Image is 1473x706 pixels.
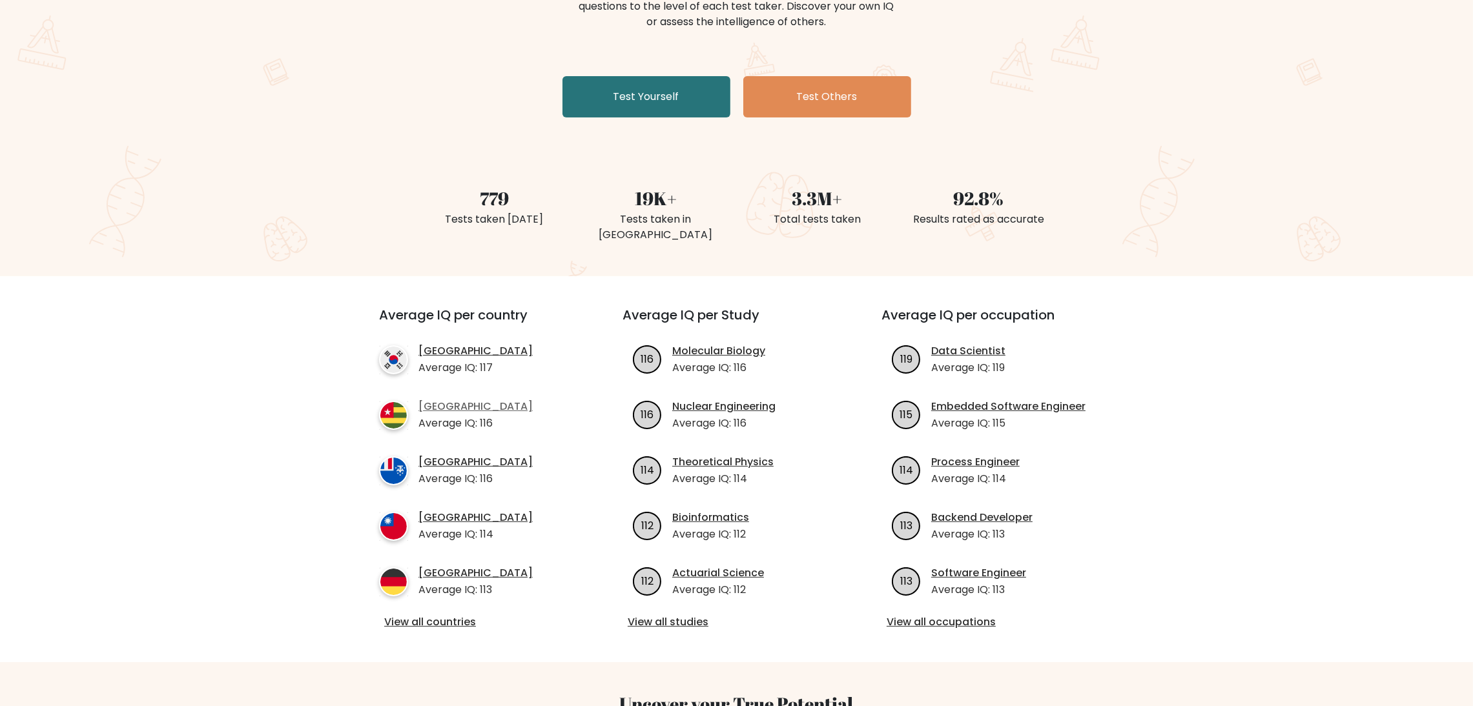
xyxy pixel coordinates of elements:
[422,212,568,227] div: Tests taken [DATE]
[672,416,776,431] p: Average IQ: 116
[418,360,533,376] p: Average IQ: 117
[379,345,408,374] img: country
[641,407,654,421] text: 116
[672,343,765,359] a: Molecular Biology
[418,416,533,431] p: Average IQ: 116
[583,212,729,243] div: Tests taken in [GEOGRAPHIC_DATA]
[418,471,533,487] p: Average IQ: 116
[672,454,774,470] a: Theoretical Physics
[931,510,1033,525] a: Backend Developer
[900,518,912,532] text: 113
[628,614,845,630] a: View all studies
[672,360,765,376] p: Average IQ: 116
[931,527,1033,542] p: Average IQ: 113
[900,351,912,366] text: 119
[379,512,408,541] img: country
[931,582,1026,598] p: Average IQ: 113
[887,614,1104,630] a: View all occupations
[931,416,1086,431] p: Average IQ: 115
[672,510,749,525] a: Bioinformatics
[672,399,776,414] a: Nuclear Engineering
[623,307,850,338] h3: Average IQ per Study
[641,351,654,366] text: 116
[418,343,533,359] a: [GEOGRAPHIC_DATA]
[641,518,654,532] text: 112
[379,456,408,485] img: country
[672,471,774,487] p: Average IQ: 114
[418,582,533,598] p: Average IQ: 113
[418,527,533,542] p: Average IQ: 114
[641,573,654,588] text: 112
[745,212,891,227] div: Total tests taken
[583,185,729,212] div: 19K+
[562,76,730,117] a: Test Yourself
[418,454,533,470] a: [GEOGRAPHIC_DATA]
[379,401,408,430] img: country
[906,185,1052,212] div: 92.8%
[900,573,912,588] text: 113
[418,565,533,581] a: [GEOGRAPHIC_DATA]
[931,343,1005,359] a: Data Scientist
[745,185,891,212] div: 3.3M+
[422,185,568,212] div: 779
[641,462,654,477] text: 114
[906,212,1052,227] div: Results rated as accurate
[881,307,1109,338] h3: Average IQ per occupation
[900,462,913,477] text: 114
[931,399,1086,414] a: Embedded Software Engineer
[931,565,1026,581] a: Software Engineer
[931,360,1005,376] p: Average IQ: 119
[672,582,764,598] p: Average IQ: 112
[672,565,764,581] a: Actuarial Science
[931,471,1020,487] p: Average IQ: 114
[672,527,749,542] p: Average IQ: 112
[900,407,913,421] text: 115
[379,307,576,338] h3: Average IQ per country
[384,614,571,630] a: View all countries
[743,76,911,117] a: Test Others
[379,567,408,596] img: country
[418,399,533,414] a: [GEOGRAPHIC_DATA]
[418,510,533,525] a: [GEOGRAPHIC_DATA]
[931,454,1020,470] a: Process Engineer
